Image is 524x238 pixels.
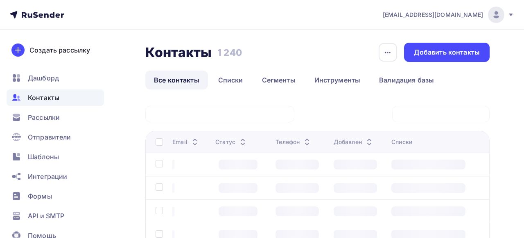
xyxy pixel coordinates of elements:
[383,11,483,19] span: [EMAIL_ADDRESS][DOMAIN_NAME]
[306,71,369,89] a: Инструменты
[28,132,71,142] span: Отправители
[28,191,52,201] span: Формы
[172,138,200,146] div: Email
[29,45,90,55] div: Создать рассылку
[414,48,480,57] div: Добавить контакты
[7,188,104,204] a: Формы
[334,138,374,146] div: Добавлен
[7,149,104,165] a: Шаблоны
[28,152,59,162] span: Шаблоны
[276,138,312,146] div: Телефон
[28,172,67,181] span: Интеграции
[7,89,104,106] a: Контакты
[28,93,59,103] span: Контакты
[253,71,304,89] a: Сегменты
[145,44,212,61] h2: Контакты
[217,47,242,58] h3: 1 240
[215,138,248,146] div: Статус
[210,71,252,89] a: Списки
[7,109,104,126] a: Рассылки
[28,211,64,221] span: API и SMTP
[28,73,59,83] span: Дашборд
[7,129,104,145] a: Отправители
[7,70,104,86] a: Дашборд
[28,112,60,122] span: Рассылки
[383,7,514,23] a: [EMAIL_ADDRESS][DOMAIN_NAME]
[391,138,412,146] div: Списки
[145,71,208,89] a: Все контакты
[370,71,443,89] a: Валидация базы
